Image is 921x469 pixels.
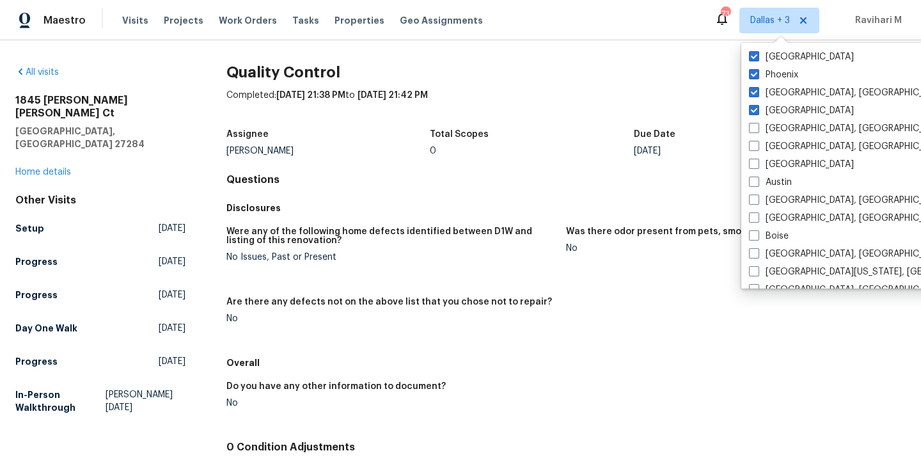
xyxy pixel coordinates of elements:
span: Maestro [43,14,86,27]
div: [PERSON_NAME] [226,147,430,155]
a: Progress[DATE] [15,250,185,273]
h5: Were any of the following home defects identified between D1W and listing of this renovation? [226,227,556,245]
h2: Quality Control [226,66,906,79]
div: 0 [430,147,634,155]
a: Progress[DATE] [15,283,185,306]
span: [DATE] [159,255,185,268]
h5: Overall [226,356,906,369]
h5: Due Date [634,130,675,139]
span: [DATE] 21:38 PM [276,91,345,100]
h5: Assignee [226,130,269,139]
span: Projects [164,14,203,27]
h5: Progress [15,355,58,368]
h5: [GEOGRAPHIC_DATA], [GEOGRAPHIC_DATA] 27284 [15,125,185,150]
label: [GEOGRAPHIC_DATA] [749,104,854,117]
a: Home details [15,168,71,177]
span: [DATE] [159,355,185,368]
h5: Setup [15,222,44,235]
label: Boise [749,230,789,242]
h5: Progress [15,289,58,301]
div: No [226,314,556,323]
span: [DATE] 21:42 PM [358,91,428,100]
div: Other Visits [15,194,185,207]
div: [DATE] [634,147,838,155]
a: In-Person Walkthrough[PERSON_NAME][DATE] [15,383,185,419]
div: Completed: to [226,89,906,122]
h5: Progress [15,255,58,268]
a: All visits [15,68,59,77]
label: Phoenix [749,68,798,81]
div: 73 [721,8,730,20]
a: Progress[DATE] [15,350,185,373]
h5: Are there any defects not on the above list that you chose not to repair? [226,298,552,306]
label: [GEOGRAPHIC_DATA] [749,51,854,63]
h4: Questions [226,173,906,186]
a: Setup[DATE] [15,217,185,240]
h5: In-Person Walkthrough [15,388,106,414]
span: Properties [335,14,384,27]
h5: Was there odor present from pets, smoke, sewage, or mildew? [566,227,844,236]
span: Work Orders [219,14,277,27]
span: Geo Assignments [400,14,483,27]
label: Austin [749,176,792,189]
span: Ravihari M [850,14,902,27]
label: [GEOGRAPHIC_DATA] [749,158,854,171]
span: Tasks [292,16,319,25]
span: [DATE] [159,322,185,335]
h5: Day One Walk [15,322,77,335]
div: No [226,399,556,408]
h4: 0 Condition Adjustments [226,441,906,454]
div: No [566,244,895,253]
span: Visits [122,14,148,27]
span: [PERSON_NAME][DATE] [106,388,185,414]
span: Dallas + 3 [750,14,790,27]
h5: Do you have any other information to document? [226,382,446,391]
h5: Disclosures [226,202,906,214]
div: No Issues, Past or Present [226,253,556,262]
span: [DATE] [159,222,185,235]
span: [DATE] [159,289,185,301]
h5: Total Scopes [430,130,489,139]
h2: 1845 [PERSON_NAME] [PERSON_NAME] Ct [15,94,185,120]
a: Day One Walk[DATE] [15,317,185,340]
